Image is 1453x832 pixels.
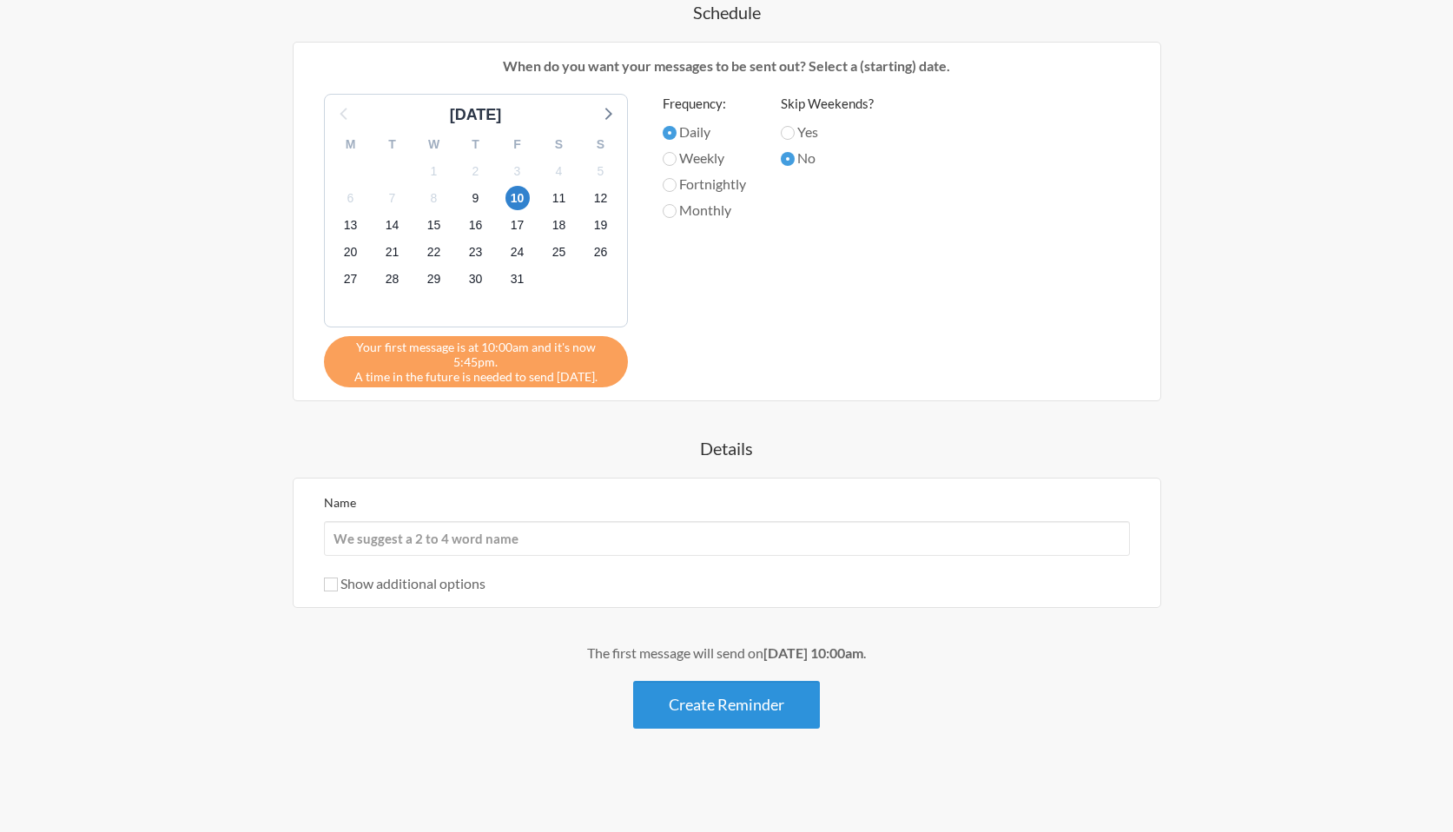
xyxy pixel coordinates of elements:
span: Monday 10 November 2025 [505,186,530,210]
span: Wednesday 12 November 2025 [589,186,613,210]
span: Wednesday 19 November 2025 [589,214,613,238]
span: Saturday 8 November 2025 [422,186,446,210]
div: M [330,131,372,158]
button: Create Reminder [633,681,820,729]
span: Sunday 30 November 2025 [464,267,488,292]
input: Weekly [663,152,677,166]
label: Show additional options [324,575,485,591]
span: Sunday 9 November 2025 [464,186,488,210]
div: S [580,131,622,158]
span: Tuesday 11 November 2025 [547,186,571,210]
div: S [538,131,580,158]
input: Show additional options [324,578,338,591]
span: Wednesday 5 November 2025 [589,159,613,183]
label: Frequency: [663,94,746,114]
span: Monday 17 November 2025 [505,214,530,238]
span: Sunday 2 November 2025 [464,159,488,183]
label: Skip Weekends? [781,94,874,114]
div: W [413,131,455,158]
label: Fortnightly [663,174,746,195]
label: Monthly [663,200,746,221]
input: Daily [663,126,677,140]
div: The first message will send on . [223,643,1231,664]
input: We suggest a 2 to 4 word name [324,521,1130,556]
span: Thursday 20 November 2025 [339,241,363,265]
div: T [455,131,497,158]
input: Monthly [663,204,677,218]
p: When do you want your messages to be sent out? Select a (starting) date. [307,56,1147,76]
label: Daily [663,122,746,142]
span: Wednesday 26 November 2025 [589,241,613,265]
span: Monday 1 December 2025 [505,267,530,292]
span: Sunday 16 November 2025 [464,214,488,238]
label: Name [324,495,356,510]
span: Thursday 6 November 2025 [339,186,363,210]
span: Tuesday 18 November 2025 [547,214,571,238]
input: Fortnightly [663,178,677,192]
span: Friday 7 November 2025 [380,186,405,210]
span: Thursday 27 November 2025 [339,267,363,292]
input: Yes [781,126,795,140]
span: Thursday 13 November 2025 [339,214,363,238]
span: Sunday 23 November 2025 [464,241,488,265]
span: Friday 14 November 2025 [380,214,405,238]
span: Friday 28 November 2025 [380,267,405,292]
label: Weekly [663,148,746,168]
span: Tuesday 25 November 2025 [547,241,571,265]
span: Your first message is at 10:00am and it's now 5:45pm. [337,340,615,369]
span: Friday 21 November 2025 [380,241,405,265]
h4: Details [223,436,1231,460]
div: [DATE] [443,103,509,127]
div: A time in the future is needed to send [DATE]. [324,336,628,387]
label: No [781,148,874,168]
span: Saturday 29 November 2025 [422,267,446,292]
span: Saturday 1 November 2025 [422,159,446,183]
span: Monday 3 November 2025 [505,159,530,183]
span: Saturday 22 November 2025 [422,241,446,265]
span: Tuesday 4 November 2025 [547,159,571,183]
input: No [781,152,795,166]
div: T [372,131,413,158]
span: Monday 24 November 2025 [505,241,530,265]
span: Saturday 15 November 2025 [422,214,446,238]
label: Yes [781,122,874,142]
strong: [DATE] 10:00am [763,644,863,661]
div: F [497,131,538,158]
